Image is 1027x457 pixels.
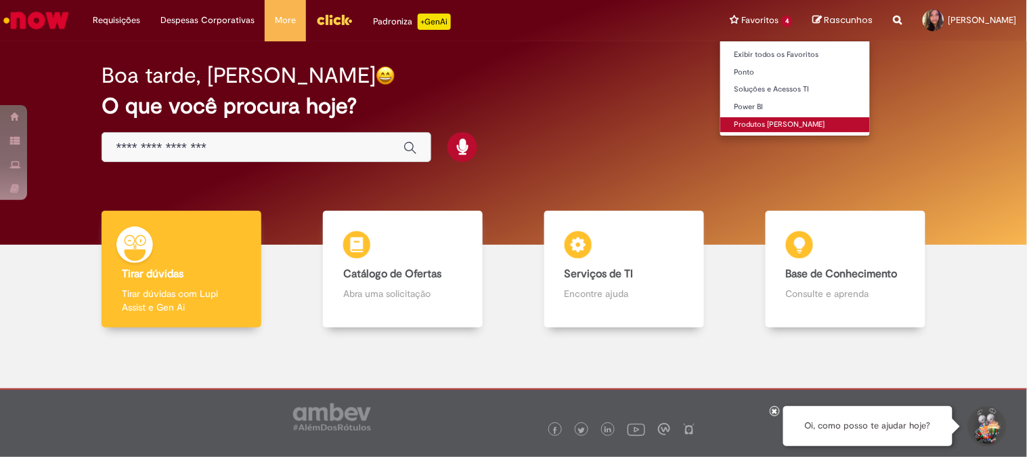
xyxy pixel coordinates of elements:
[628,420,645,438] img: logo_footer_youtube.png
[373,14,451,30] div: Padroniza
[102,94,925,118] h2: O que você procura hoje?
[316,9,353,30] img: click_logo_yellow_360x200.png
[71,211,292,328] a: Tirar dúvidas Tirar dúvidas com Lupi Assist e Gen Ai
[1,7,71,34] img: ServiceNow
[813,14,873,27] a: Rascunhos
[160,14,255,27] span: Despesas Corporativas
[93,14,140,27] span: Requisições
[418,14,451,30] p: +GenAi
[720,47,870,62] a: Exibir todos os Favoritos
[783,406,953,446] div: Oi, como posso te ajudar hoje?
[552,427,559,434] img: logo_footer_facebook.png
[735,211,956,328] a: Base de Conhecimento Consulte e aprenda
[565,267,634,281] b: Serviços de TI
[275,14,296,27] span: More
[343,267,441,281] b: Catálogo de Ofertas
[578,427,585,434] img: logo_footer_twitter.png
[741,14,779,27] span: Favoritos
[292,211,514,328] a: Catálogo de Ofertas Abra uma solicitação
[720,65,870,80] a: Ponto
[376,66,395,85] img: happy-face.png
[786,267,898,281] b: Base de Conhecimento
[658,423,670,435] img: logo_footer_workplace.png
[683,423,695,435] img: logo_footer_naosei.png
[966,406,1007,447] button: Iniciar Conversa de Suporte
[720,117,870,132] a: Produtos [PERSON_NAME]
[786,287,905,300] p: Consulte e aprenda
[343,287,462,300] p: Abra uma solicitação
[514,211,735,328] a: Serviços de TI Encontre ajuda
[781,16,793,27] span: 4
[605,426,611,435] img: logo_footer_linkedin.png
[948,14,1017,26] span: [PERSON_NAME]
[122,267,183,281] b: Tirar dúvidas
[720,100,870,115] a: Power BI
[293,403,371,431] img: logo_footer_ambev_rotulo_gray.png
[825,14,873,26] span: Rascunhos
[122,287,241,314] p: Tirar dúvidas com Lupi Assist e Gen Ai
[565,287,684,300] p: Encontre ajuda
[720,82,870,97] a: Soluções e Acessos TI
[720,41,871,136] ul: Favoritos
[102,64,376,87] h2: Boa tarde, [PERSON_NAME]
